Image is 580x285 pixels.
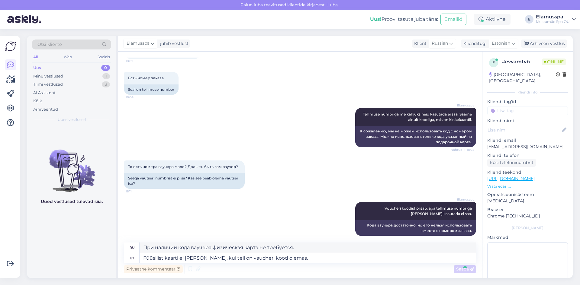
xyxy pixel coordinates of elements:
span: То есть номера ваучера мало? Должен быть сам ваучер? [128,164,238,169]
p: Uued vestlused tulevad siia. [41,198,103,205]
input: Lisa nimi [488,127,561,133]
p: [MEDICAL_DATA] [487,198,568,204]
img: No chats [27,139,116,193]
p: Kliendi email [487,137,568,144]
div: Aktiivne [474,14,511,25]
span: Russian [432,40,448,47]
span: Estonian [492,40,510,47]
div: Proovi tasuta juba täna: [370,16,438,23]
p: Chrome [TECHNICAL_ID] [487,213,568,219]
div: Uus [33,65,41,71]
div: Kõik [33,98,42,104]
div: 3 [102,81,110,87]
p: Kliendi tag'id [487,99,568,105]
span: Voucheri koodist piisab, aga tellimuse numbriga [PERSON_NAME] kasutada ei saa. [385,206,473,216]
div: Seega vautšeri numbrist ei piisa? Kas see peab olema vautšer ise? [124,173,245,189]
span: e [492,60,495,65]
div: Küsi telefoninumbrit [487,159,536,167]
p: Vaata edasi ... [487,184,568,189]
p: Märkmed [487,234,568,241]
img: Askly Logo [5,41,16,52]
input: Lisa tag [487,106,568,115]
div: Mustamäe Spa OÜ [536,19,570,24]
div: Klient [412,40,427,47]
p: Operatsioonisüsteem [487,192,568,198]
div: AI Assistent [33,90,56,96]
span: 18:02 [126,59,148,63]
p: Klienditeekond [487,169,568,176]
div: К сожалению, мы не можем использовать код с номером заказа. Можно использовать только код, указан... [355,126,476,147]
span: Elamusspa [452,197,474,202]
span: Luba [326,2,340,8]
p: Kliendi nimi [487,118,568,124]
div: [GEOGRAPHIC_DATA], [GEOGRAPHIC_DATA] [489,71,556,84]
div: Klienditugi [461,40,487,47]
span: 18:12 [452,236,474,241]
span: Есть номер заказа [128,76,164,80]
span: Otsi kliente [37,41,62,48]
div: 0 [101,65,110,71]
button: Emailid [440,14,466,25]
div: Minu vestlused [33,73,63,79]
div: All [32,53,39,61]
div: Кода ваучера достаточно, но его нельзя использовать вместе с номером заказа. [355,220,476,236]
div: Arhiveeritud [33,106,58,112]
div: E [525,15,533,24]
span: Uued vestlused [58,117,86,122]
span: Nähtud ✓ 18:08 [451,147,474,152]
div: Kliendi info [487,90,568,95]
div: # evvamtvb [502,58,542,65]
div: [PERSON_NAME] [487,225,568,231]
div: Elamusspa [536,14,570,19]
span: Online [542,59,566,65]
span: 18:11 [126,189,148,194]
div: Socials [96,53,111,61]
span: Tellimuse numbriga me kahjuks neid kasutada ei saa. Saame ainult koodiga, mis on kinkekaardil. [363,112,473,122]
a: ElamusspaMustamäe Spa OÜ [536,14,576,24]
a: [URL][DOMAIN_NAME] [487,176,535,181]
div: Arhiveeri vestlus [521,40,567,48]
div: juhib vestlust [158,40,188,47]
p: [EMAIL_ADDRESS][DOMAIN_NAME] [487,144,568,150]
div: 1 [102,73,110,79]
div: Seal on tellimuse number [124,84,179,95]
span: 18:04 [126,95,148,100]
p: Kliendi telefon [487,152,568,159]
div: Tiimi vestlused [33,81,63,87]
div: Web [63,53,73,61]
b: Uus! [370,16,382,22]
span: Elamusspa [452,103,474,108]
span: Elamusspa [127,40,150,47]
p: Brauser [487,207,568,213]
